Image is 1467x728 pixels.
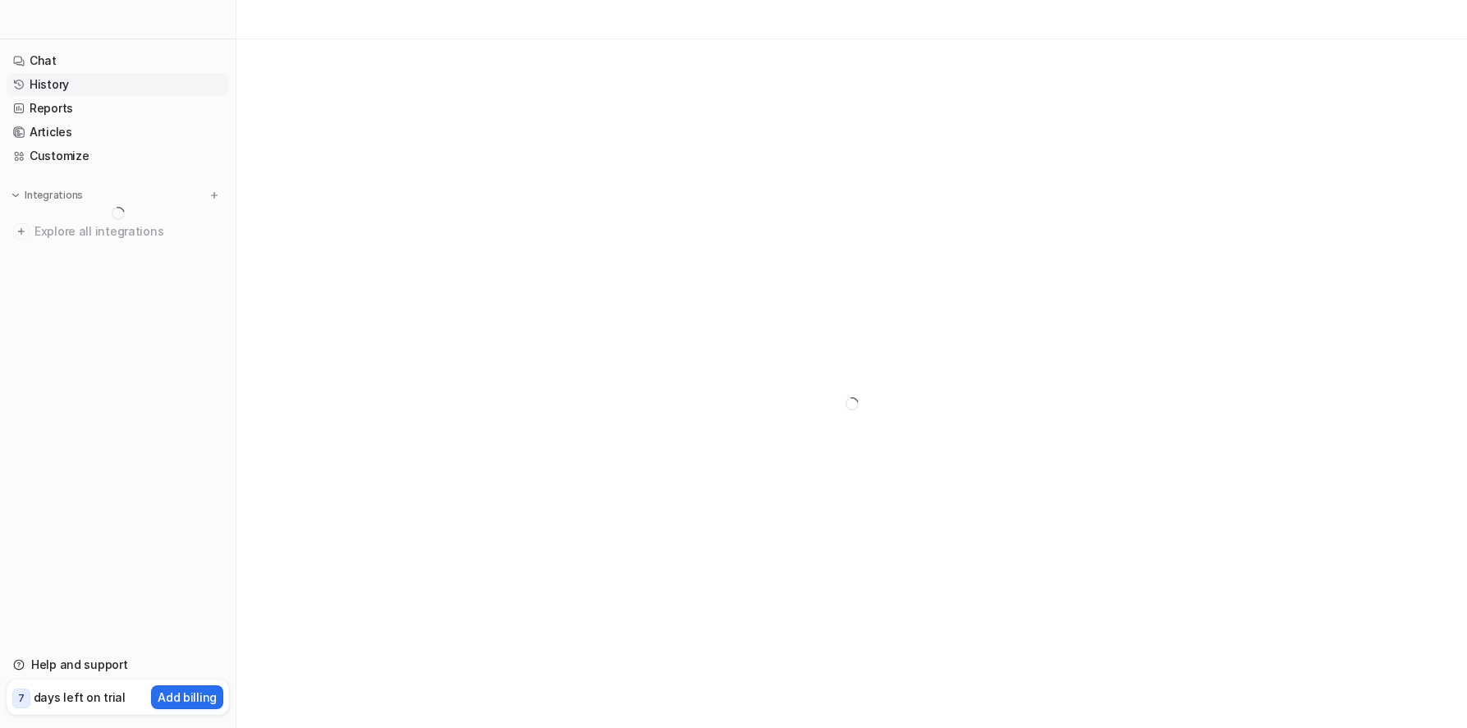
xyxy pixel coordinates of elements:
img: menu_add.svg [209,190,220,201]
a: Chat [7,49,229,72]
a: Help and support [7,653,229,676]
button: Integrations [7,187,88,204]
a: History [7,73,229,96]
a: Explore all integrations [7,220,229,243]
a: Articles [7,121,229,144]
a: Reports [7,97,229,120]
a: Customize [7,144,229,167]
img: expand menu [10,190,21,201]
img: explore all integrations [13,223,30,240]
button: Add billing [151,685,223,709]
p: 7 [18,691,25,706]
span: Explore all integrations [34,218,222,245]
p: Add billing [158,689,217,706]
p: Integrations [25,189,83,202]
p: days left on trial [34,689,126,706]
